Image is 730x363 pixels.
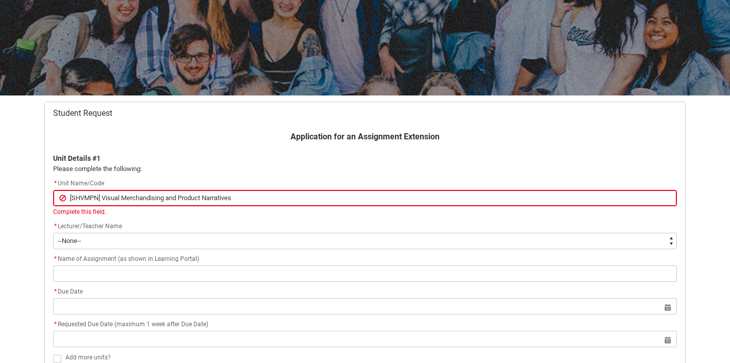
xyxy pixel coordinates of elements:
[58,223,122,230] span: Lecturer/Teacher Name
[54,180,57,187] abbr: required
[54,255,57,262] abbr: required
[290,132,440,141] b: Application for an Assignment Extension
[65,354,111,361] span: Add more units?
[54,288,57,295] abbr: required
[54,223,57,230] abbr: required
[53,288,83,295] span: Due Date
[53,255,199,262] span: Name of Assignment (as shown in Learning Portal)
[53,180,104,187] span: Unit Name/Code
[53,321,208,328] span: Requested Due Date (maximum 1 week after Due Date)
[53,164,677,174] p: Please complete the following:
[54,321,57,328] abbr: required
[53,154,101,162] b: Unit Details #1
[53,207,677,216] div: Complete this field.
[53,108,112,118] span: Student Request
